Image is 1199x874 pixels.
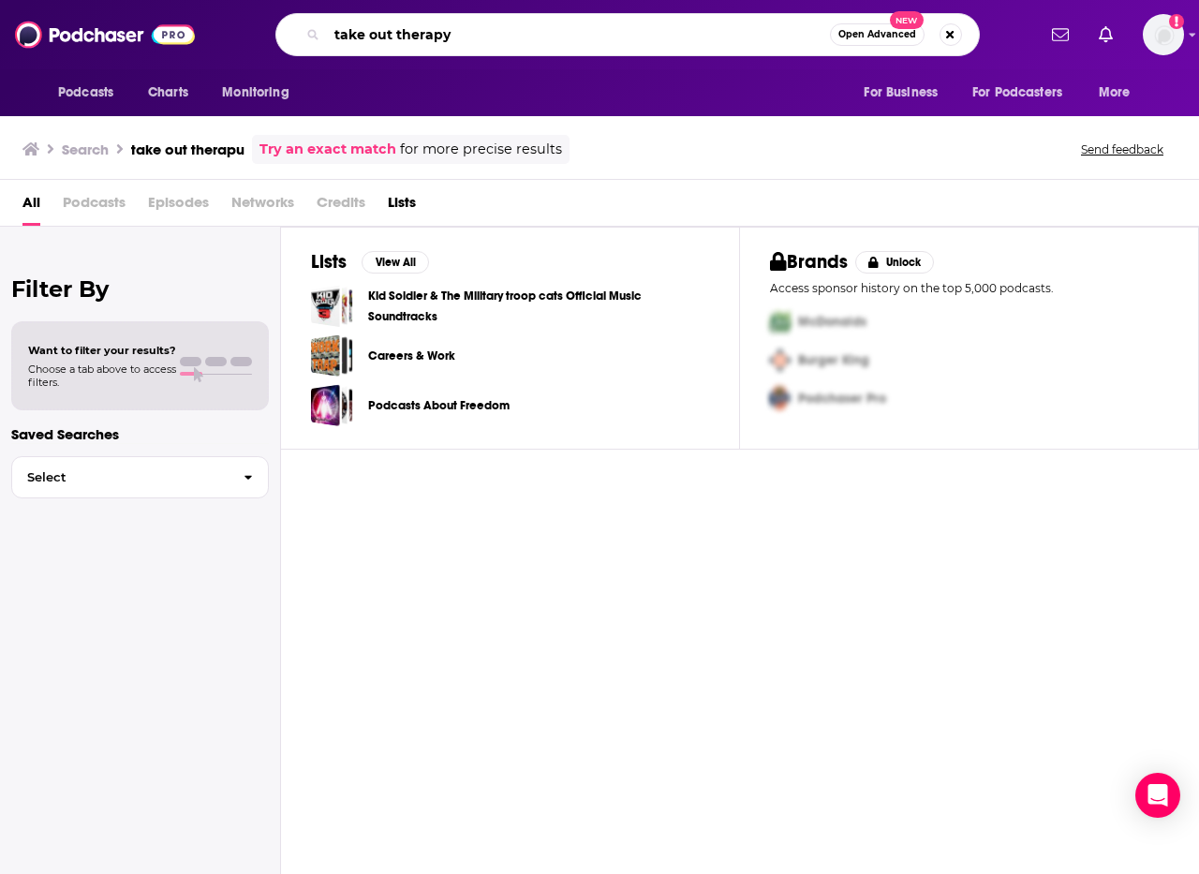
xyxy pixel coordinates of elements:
[798,314,866,330] span: McDonalds
[1044,19,1076,51] a: Show notifications dropdown
[830,23,925,46] button: Open AdvancedNew
[15,17,195,52] img: Podchaser - Follow, Share and Rate Podcasts
[327,20,830,50] input: Search podcasts, credits, & more...
[58,80,113,106] span: Podcasts
[864,80,938,106] span: For Business
[311,384,353,426] a: Podcasts About Freedom
[148,187,209,226] span: Episodes
[855,251,935,274] button: Unlock
[148,80,188,106] span: Charts
[762,379,798,418] img: Third Pro Logo
[136,75,200,111] a: Charts
[311,250,347,274] h2: Lists
[1099,80,1131,106] span: More
[63,187,126,226] span: Podcasts
[222,80,289,106] span: Monitoring
[22,187,40,226] a: All
[209,75,313,111] button: open menu
[400,139,562,160] span: for more precise results
[28,363,176,389] span: Choose a tab above to access filters.
[770,250,848,274] h2: Brands
[45,75,138,111] button: open menu
[62,141,109,158] h3: Search
[960,75,1089,111] button: open menu
[838,30,916,39] span: Open Advanced
[1075,141,1169,157] button: Send feedback
[762,341,798,379] img: Second Pro Logo
[1143,14,1184,55] span: Logged in as sarahhallprinc
[362,251,429,274] button: View All
[798,352,869,368] span: Burger King
[368,395,510,416] a: Podcasts About Freedom
[798,391,886,407] span: Podchaser Pro
[388,187,416,226] a: Lists
[1135,773,1180,818] div: Open Intercom Messenger
[311,285,353,327] a: Kid Soldier & The Military troop cats Official Music Soundtracks
[317,187,365,226] span: Credits
[851,75,961,111] button: open menu
[28,344,176,357] span: Want to filter your results?
[770,281,1168,295] p: Access sponsor history on the top 5,000 podcasts.
[11,275,269,303] h2: Filter By
[1091,19,1120,51] a: Show notifications dropdown
[762,303,798,341] img: First Pro Logo
[1086,75,1154,111] button: open menu
[972,80,1062,106] span: For Podcasters
[890,11,924,29] span: New
[368,346,455,366] a: Careers & Work
[1143,14,1184,55] button: Show profile menu
[311,334,353,377] a: Careers & Work
[1169,14,1184,29] svg: Add a profile image
[1143,14,1184,55] img: User Profile
[311,250,429,274] a: ListsView All
[11,456,269,498] button: Select
[275,13,980,56] div: Search podcasts, credits, & more...
[12,471,229,483] span: Select
[259,139,396,160] a: Try an exact match
[231,187,294,226] span: Networks
[368,286,709,327] a: Kid Soldier & The Military troop cats Official Music Soundtracks
[11,425,269,443] p: Saved Searches
[131,141,244,158] h3: take out therapu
